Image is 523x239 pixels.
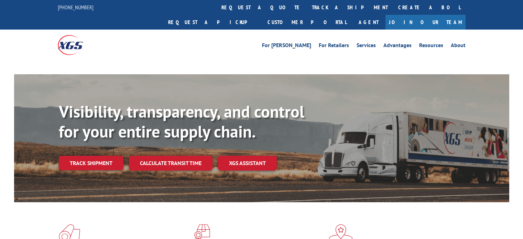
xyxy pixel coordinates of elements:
[262,15,352,30] a: Customer Portal
[383,43,412,50] a: Advantages
[59,156,123,170] a: Track shipment
[262,43,311,50] a: For [PERSON_NAME]
[59,101,304,142] b: Visibility, transparency, and control for your entire supply chain.
[163,15,262,30] a: Request a pickup
[419,43,443,50] a: Resources
[58,4,94,11] a: [PHONE_NUMBER]
[319,43,349,50] a: For Retailers
[385,15,466,30] a: Join Our Team
[218,156,277,171] a: XGS ASSISTANT
[129,156,213,171] a: Calculate transit time
[352,15,385,30] a: Agent
[357,43,376,50] a: Services
[451,43,466,50] a: About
